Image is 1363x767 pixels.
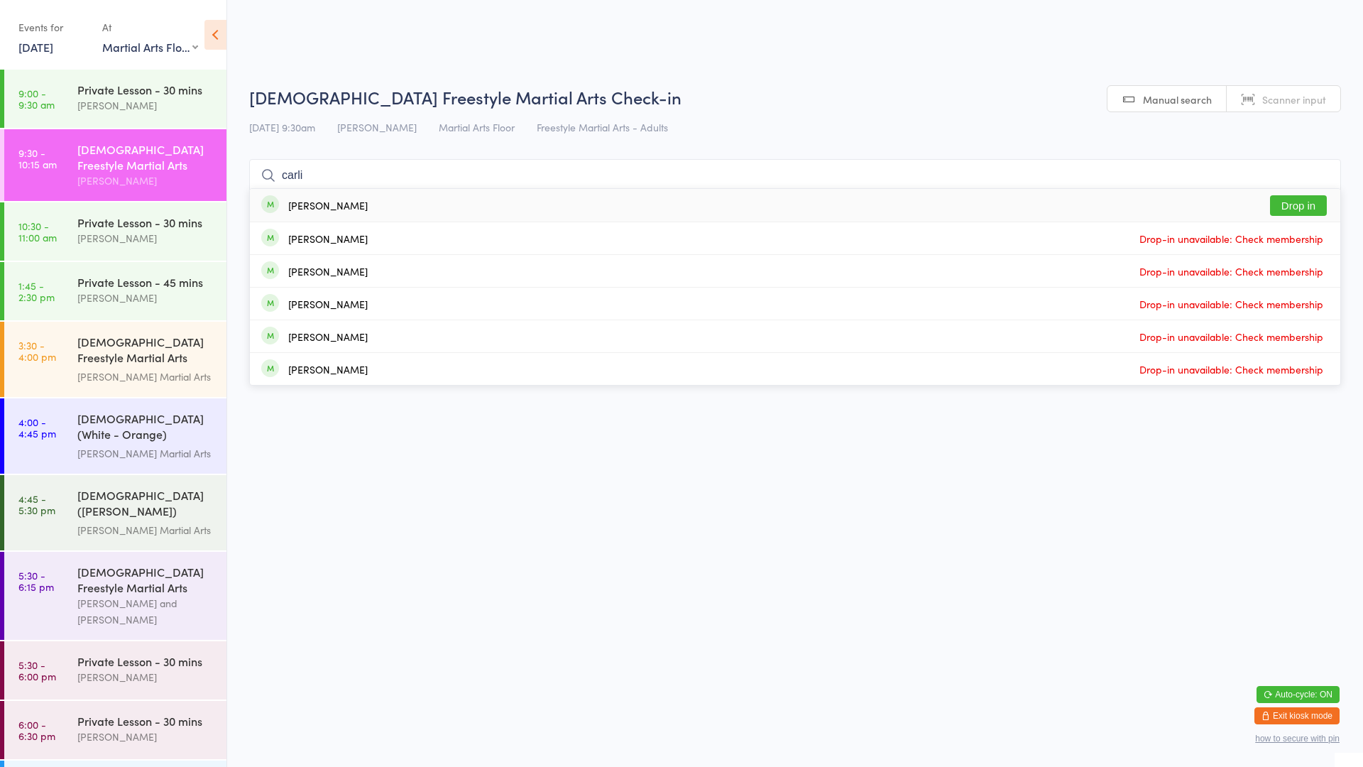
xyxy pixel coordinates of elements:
[18,570,54,592] time: 5:30 - 6:15 pm
[4,129,226,201] a: 9:30 -10:15 am[DEMOGRAPHIC_DATA] Freestyle Martial Arts[PERSON_NAME]
[77,97,214,114] div: [PERSON_NAME]
[77,522,214,538] div: [PERSON_NAME] Martial Arts
[77,410,214,445] div: [DEMOGRAPHIC_DATA] (White - Orange) Freestyle Martial Arts
[4,322,226,397] a: 3:30 -4:00 pm[DEMOGRAPHIC_DATA] Freestyle Martial Arts (Little Heroes)[PERSON_NAME] Martial Arts
[4,70,226,128] a: 9:00 -9:30 amPrivate Lesson - 30 mins[PERSON_NAME]
[18,719,55,741] time: 6:00 - 6:30 pm
[18,659,56,682] time: 5:30 - 6:00 pm
[18,220,57,243] time: 10:30 - 11:00 am
[77,564,214,595] div: [DEMOGRAPHIC_DATA] Freestyle Martial Arts
[288,298,368,310] div: [PERSON_NAME]
[1257,686,1340,703] button: Auto-cycle: ON
[4,641,226,700] a: 5:30 -6:00 pmPrivate Lesson - 30 mins[PERSON_NAME]
[337,120,417,134] span: [PERSON_NAME]
[1136,261,1327,282] span: Drop-in unavailable: Check membership
[537,120,668,134] span: Freestyle Martial Arts - Adults
[77,669,214,685] div: [PERSON_NAME]
[439,120,515,134] span: Martial Arts Floor
[18,87,55,110] time: 9:00 - 9:30 am
[4,262,226,320] a: 1:45 -2:30 pmPrivate Lesson - 45 mins[PERSON_NAME]
[77,274,214,290] div: Private Lesson - 45 mins
[18,147,57,170] time: 9:30 - 10:15 am
[249,120,315,134] span: [DATE] 9:30am
[4,552,226,640] a: 5:30 -6:15 pm[DEMOGRAPHIC_DATA] Freestyle Martial Arts[PERSON_NAME] and [PERSON_NAME]
[77,595,214,628] div: [PERSON_NAME] and [PERSON_NAME]
[102,39,198,55] div: Martial Arts Floor
[288,200,368,211] div: [PERSON_NAME]
[18,280,55,303] time: 1:45 - 2:30 pm
[77,334,214,369] div: [DEMOGRAPHIC_DATA] Freestyle Martial Arts (Little Heroes)
[77,369,214,385] div: [PERSON_NAME] Martial Arts
[1262,92,1326,107] span: Scanner input
[288,331,368,342] div: [PERSON_NAME]
[4,202,226,261] a: 10:30 -11:00 amPrivate Lesson - 30 mins[PERSON_NAME]
[1143,92,1212,107] span: Manual search
[18,493,55,516] time: 4:45 - 5:30 pm
[288,233,368,244] div: [PERSON_NAME]
[4,398,226,474] a: 4:00 -4:45 pm[DEMOGRAPHIC_DATA] (White - Orange) Freestyle Martial Arts[PERSON_NAME] Martial Arts
[77,290,214,306] div: [PERSON_NAME]
[18,39,53,55] a: [DATE]
[1254,707,1340,724] button: Exit kiosk mode
[77,445,214,462] div: [PERSON_NAME] Martial Arts
[1136,228,1327,249] span: Drop-in unavailable: Check membership
[77,729,214,745] div: [PERSON_NAME]
[18,416,56,439] time: 4:00 - 4:45 pm
[1255,734,1340,744] button: how to secure with pin
[77,713,214,729] div: Private Lesson - 30 mins
[249,159,1341,192] input: Search
[18,16,88,39] div: Events for
[77,487,214,522] div: [DEMOGRAPHIC_DATA] ([PERSON_NAME]) Freestyle Martial Arts
[18,339,56,362] time: 3:30 - 4:00 pm
[288,364,368,375] div: [PERSON_NAME]
[4,701,226,759] a: 6:00 -6:30 pmPrivate Lesson - 30 mins[PERSON_NAME]
[4,475,226,550] a: 4:45 -5:30 pm[DEMOGRAPHIC_DATA] ([PERSON_NAME]) Freestyle Martial Arts[PERSON_NAME] Martial Arts
[77,82,214,97] div: Private Lesson - 30 mins
[77,214,214,230] div: Private Lesson - 30 mins
[249,85,1341,109] h2: [DEMOGRAPHIC_DATA] Freestyle Martial Arts Check-in
[77,653,214,669] div: Private Lesson - 30 mins
[77,141,214,173] div: [DEMOGRAPHIC_DATA] Freestyle Martial Arts
[1136,293,1327,315] span: Drop-in unavailable: Check membership
[1136,326,1327,347] span: Drop-in unavailable: Check membership
[1270,195,1327,216] button: Drop in
[102,16,198,39] div: At
[288,266,368,277] div: [PERSON_NAME]
[1136,359,1327,380] span: Drop-in unavailable: Check membership
[77,230,214,246] div: [PERSON_NAME]
[77,173,214,189] div: [PERSON_NAME]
